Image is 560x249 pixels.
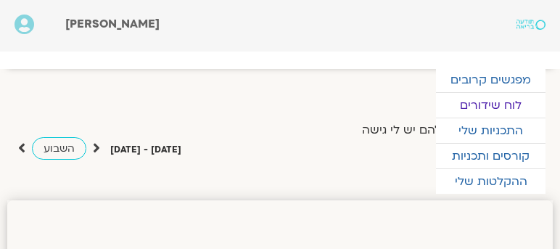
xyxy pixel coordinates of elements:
label: הצג רק הרצאות להם יש לי גישה [362,123,529,136]
a: השבוע [32,137,86,160]
span: [PERSON_NAME] [65,16,160,32]
a: ההקלטות שלי [436,169,545,194]
p: [DATE] - [DATE] [110,142,181,158]
span: השבוע [44,142,75,155]
a: קורסים ותכניות [436,144,545,168]
a: מפגשים קרובים [436,68,545,92]
a: לוח שידורים [436,93,545,118]
a: התכניות שלי [436,118,545,143]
